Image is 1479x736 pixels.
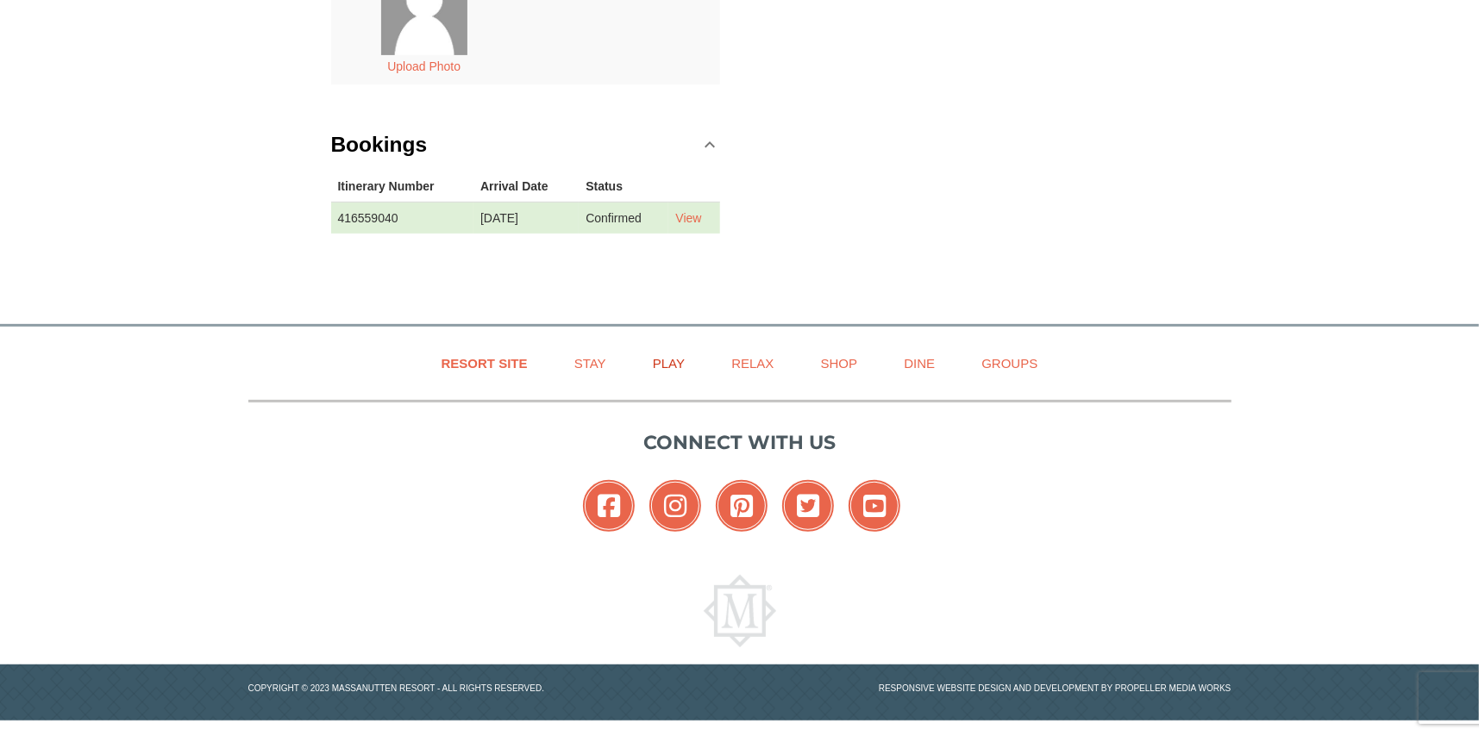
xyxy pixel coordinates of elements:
a: Responsive website design and development by Propeller Media Works [879,683,1231,693]
a: Play [631,344,706,383]
a: Stay [553,344,628,383]
a: Shop [799,344,880,383]
td: [DATE] [473,202,579,234]
a: Relax [710,344,795,383]
td: 416559040 [331,202,474,234]
img: Massanutten Resort Logo [704,575,776,647]
p: Connect with us [248,428,1231,457]
a: Resort Site [420,344,549,383]
th: Itinerary Number [331,171,474,203]
a: Dine [882,344,956,383]
th: Arrival Date [473,171,579,203]
td: Confirmed [579,202,668,234]
a: Groups [960,344,1059,383]
h3: Bookings [331,128,428,162]
a: Bookings [331,119,721,171]
button: Upload Photo [378,55,470,78]
th: Status [579,171,668,203]
p: Copyright © 2023 Massanutten Resort - All Rights Reserved. [235,682,740,695]
a: View [675,211,701,225]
